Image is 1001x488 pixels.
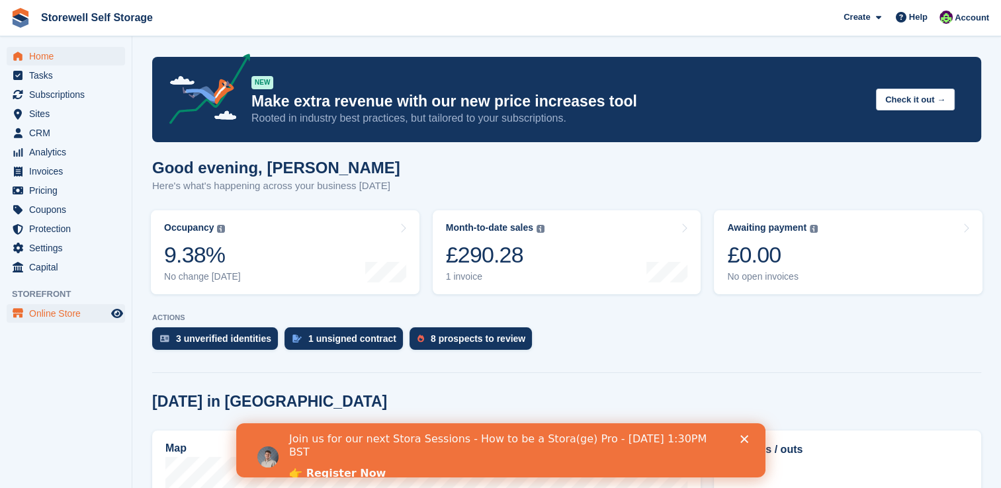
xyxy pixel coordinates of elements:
span: Online Store [29,304,109,323]
a: Awaiting payment £0.00 No open invoices [714,210,982,294]
img: contract_signature_icon-13c848040528278c33f63329250d36e43548de30e8caae1d1a13099fd9432cc5.svg [292,335,302,343]
div: 1 unsigned contract [308,333,396,344]
span: Tasks [29,66,109,85]
h2: Map [165,442,187,454]
p: Rooted in industry best practices, but tailored to your subscriptions. [251,111,865,126]
span: Create [844,11,870,24]
a: Occupancy 9.38% No change [DATE] [151,210,419,294]
img: prospect-51fa495bee0391a8d652442698ab0144808aea92771e9ea1ae160a38d050c398.svg [417,335,424,343]
h1: Good evening, [PERSON_NAME] [152,159,400,177]
p: ACTIONS [152,313,981,322]
div: 3 unverified identities [176,333,271,344]
img: icon-info-grey-7440780725fd019a000dd9b08b2336e03edf1995a4989e88bcd33f0948082b44.svg [537,225,544,233]
a: menu [7,143,125,161]
a: 8 prospects to review [410,327,539,356]
button: Check it out → [876,89,955,110]
a: menu [7,85,125,104]
span: Protection [29,220,109,238]
a: menu [7,66,125,85]
span: Sites [29,104,109,123]
div: £0.00 [727,241,818,268]
span: Home [29,47,109,65]
a: Storewell Self Storage [36,7,158,28]
h2: Move ins / outs [726,442,969,458]
p: Here's what's happening across your business [DATE] [152,179,400,194]
div: Close [504,12,517,20]
a: menu [7,104,125,123]
a: menu [7,162,125,181]
a: menu [7,47,125,65]
p: Make extra revenue with our new price increases tool [251,92,865,111]
div: £290.28 [446,241,544,268]
a: menu [7,304,125,323]
img: icon-info-grey-7440780725fd019a000dd9b08b2336e03edf1995a4989e88bcd33f0948082b44.svg [217,225,225,233]
a: menu [7,200,125,219]
div: 8 prospects to review [431,333,525,344]
span: Storefront [12,288,132,301]
img: Louise Christie [939,11,953,24]
div: Occupancy [164,222,214,233]
a: menu [7,124,125,142]
span: Pricing [29,181,109,200]
a: 👉 Register Now [53,44,150,58]
a: menu [7,220,125,238]
img: verify_identity-adf6edd0f0f0b5bbfe63781bf79b02c33cf7c696d77639b501bdc392416b5a36.svg [160,335,169,343]
div: No change [DATE] [164,271,241,282]
a: menu [7,258,125,276]
div: No open invoices [727,271,818,282]
div: 1 invoice [446,271,544,282]
a: Month-to-date sales £290.28 1 invoice [433,210,701,294]
img: price-adjustments-announcement-icon-8257ccfd72463d97f412b2fc003d46551f7dbcb40ab6d574587a9cd5c0d94... [158,54,251,129]
span: Account [955,11,989,24]
div: Awaiting payment [727,222,806,233]
span: Analytics [29,143,109,161]
iframe: Intercom live chat banner [236,423,765,477]
span: Invoices [29,162,109,181]
a: menu [7,181,125,200]
span: Help [909,11,928,24]
span: Coupons [29,200,109,219]
span: Subscriptions [29,85,109,104]
img: stora-icon-8386f47178a22dfd0bd8f6a31ec36ba5ce8667c1dd55bd0f319d3a0aa187defe.svg [11,8,30,28]
a: menu [7,239,125,257]
img: icon-info-grey-7440780725fd019a000dd9b08b2336e03edf1995a4989e88bcd33f0948082b44.svg [810,225,818,233]
div: 9.38% [164,241,241,268]
div: Month-to-date sales [446,222,533,233]
span: CRM [29,124,109,142]
a: 3 unverified identities [152,327,284,356]
span: Capital [29,258,109,276]
a: 1 unsigned contract [284,327,410,356]
span: Settings [29,239,109,257]
div: NEW [251,76,273,89]
h2: [DATE] in [GEOGRAPHIC_DATA] [152,393,387,411]
a: Preview store [109,305,125,321]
